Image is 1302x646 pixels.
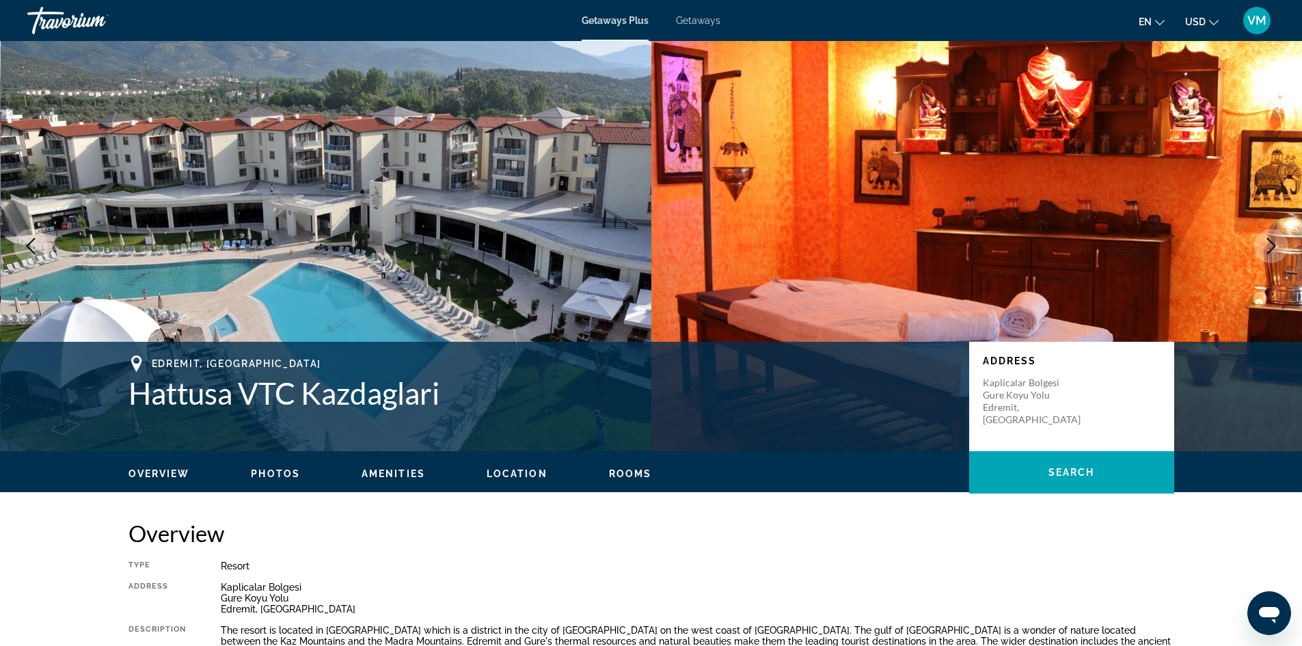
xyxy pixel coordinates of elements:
[1239,6,1275,35] button: User Menu
[609,468,652,480] button: Rooms
[487,468,547,480] button: Location
[1139,16,1152,27] span: en
[983,355,1161,366] p: Address
[362,468,425,479] span: Amenities
[1247,591,1291,635] iframe: Кнопка запуска окна обмена сообщениями
[582,15,649,26] a: Getaways Plus
[14,229,48,263] button: Previous image
[128,582,187,615] div: Address
[128,468,190,479] span: Overview
[128,520,1174,547] h2: Overview
[1048,467,1095,478] span: Search
[128,375,955,411] h1: Hattusa VTC Kazdaglari
[969,451,1174,494] button: Search
[1185,12,1219,31] button: Change currency
[609,468,652,479] span: Rooms
[1185,16,1206,27] span: USD
[983,377,1092,426] p: Kaplicalar Bolgesi Gure Koyu Yolu Edremit, [GEOGRAPHIC_DATA]
[1139,12,1165,31] button: Change language
[1247,14,1266,27] span: VM
[27,3,164,38] a: Travorium
[128,468,190,480] button: Overview
[128,561,187,571] div: Type
[251,468,300,480] button: Photos
[487,468,547,479] span: Location
[1254,229,1288,263] button: Next image
[152,358,322,369] span: Edremit, [GEOGRAPHIC_DATA]
[221,561,1174,571] div: Resort
[676,15,720,26] a: Getaways
[251,468,300,479] span: Photos
[221,582,1174,615] div: Kaplicalar Bolgesi Gure Koyu Yolu Edremit, [GEOGRAPHIC_DATA]
[362,468,425,480] button: Amenities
